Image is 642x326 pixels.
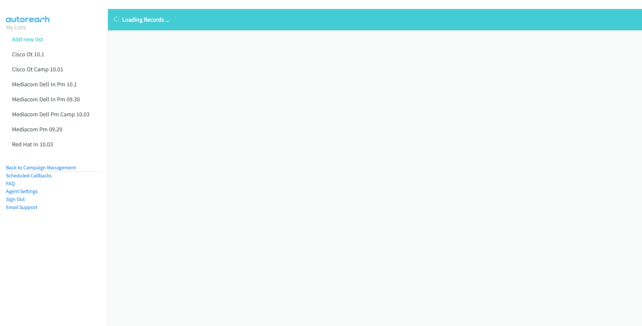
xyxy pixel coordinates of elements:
[6,196,25,202] a: Sign Out
[6,204,37,210] a: Email Support
[12,35,43,43] a: Add new list
[6,172,52,179] a: Scheduled Callbacks
[114,15,636,24] p: Loading Records ...
[12,65,63,73] a: Cisco Ot Camp 10.01
[6,188,38,194] a: Agent Settings
[6,180,15,187] a: FAQ
[6,23,26,31] a: My Lists
[12,140,53,148] a: Red Hat In 10.03
[12,110,90,118] a: Mediacom Dell Pm Camp 10.03
[12,95,80,103] a: Mediacom Dell In Pm 09.30
[12,80,77,88] a: Mediacom Dell In Pm 10.1
[12,50,44,58] a: Cisco Ot 10.1
[12,125,62,133] a: Mediacom Pm 09.29
[6,164,76,171] a: Back to Campaign Management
